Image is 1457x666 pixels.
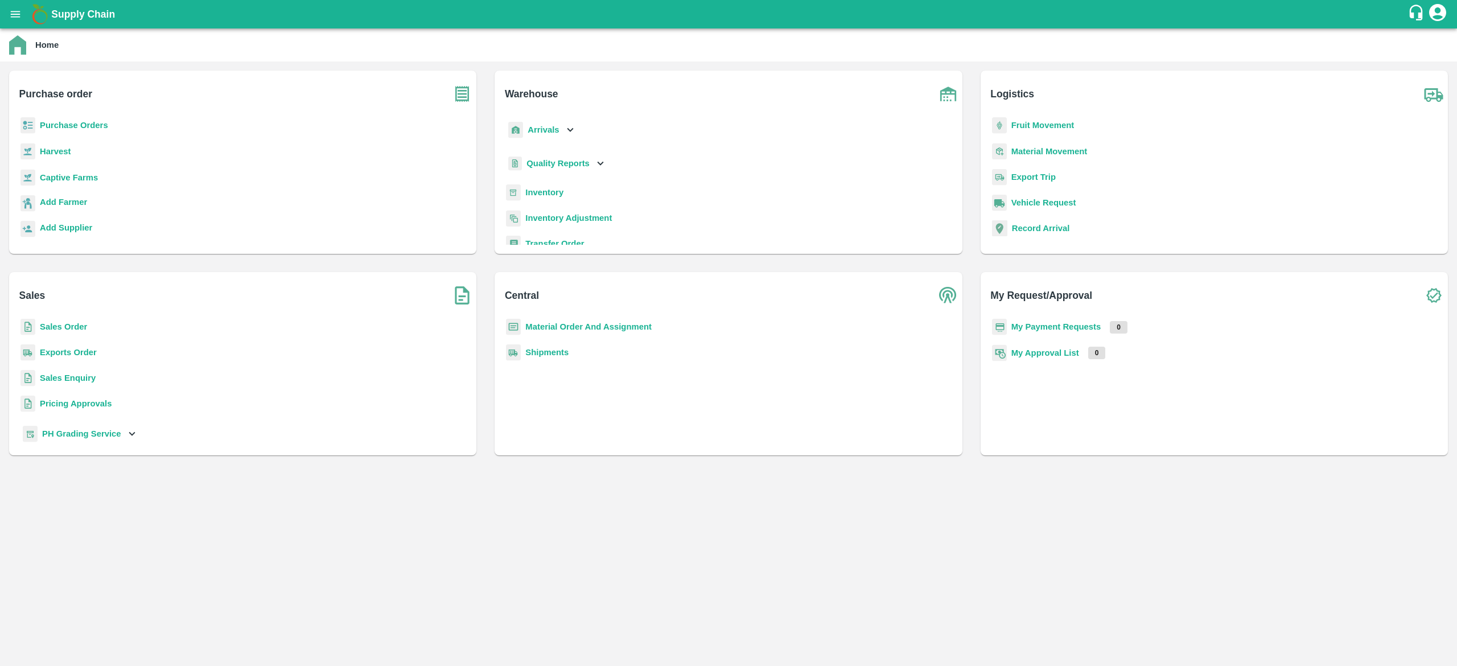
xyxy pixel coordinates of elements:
[20,370,35,387] img: sales
[40,173,98,182] a: Captive Farms
[20,117,35,134] img: reciept
[506,344,521,361] img: shipments
[1012,224,1070,233] a: Record Arrival
[1011,198,1076,207] a: Vehicle Request
[19,287,46,303] b: Sales
[525,239,584,248] a: Transfer Order
[992,143,1007,160] img: material
[51,9,115,20] b: Supply Chain
[506,210,521,227] img: inventory
[448,281,476,310] img: soSales
[19,86,92,102] b: Purchase order
[525,322,652,331] a: Material Order And Assignment
[1110,321,1127,334] p: 0
[508,122,523,138] img: whArrival
[40,221,92,237] a: Add Supplier
[525,213,612,223] a: Inventory Adjustment
[20,344,35,361] img: shipments
[992,220,1007,236] img: recordArrival
[525,348,569,357] a: Shipments
[40,322,87,331] a: Sales Order
[20,319,35,335] img: sales
[934,80,962,108] img: warehouse
[20,143,35,160] img: harvest
[1011,322,1101,331] a: My Payment Requests
[1407,4,1427,24] div: customer-support
[40,223,92,232] b: Add Supplier
[40,348,97,357] a: Exports Order
[525,188,563,197] a: Inventory
[934,281,962,310] img: central
[51,6,1407,22] a: Supply Chain
[20,195,35,212] img: farmer
[528,125,559,134] b: Arrivals
[28,3,51,26] img: logo
[40,399,112,408] a: Pricing Approvals
[506,236,521,252] img: whTransfer
[506,152,607,175] div: Quality Reports
[1011,147,1088,156] a: Material Movement
[448,80,476,108] img: purchase
[35,40,59,50] b: Home
[20,169,35,186] img: harvest
[992,195,1007,211] img: vehicle
[506,184,521,201] img: whInventory
[1419,281,1448,310] img: check
[506,319,521,335] img: centralMaterial
[992,117,1007,134] img: fruit
[1011,348,1079,357] a: My Approval List
[1011,121,1075,130] a: Fruit Movement
[990,86,1034,102] b: Logistics
[990,287,1092,303] b: My Request/Approval
[40,147,71,156] a: Harvest
[23,426,38,442] img: whTracker
[20,221,35,237] img: supplier
[992,319,1007,335] img: payment
[40,196,87,211] a: Add Farmer
[40,198,87,207] b: Add Farmer
[9,35,26,55] img: home
[508,157,522,171] img: qualityReport
[20,421,138,447] div: PH Grading Service
[505,86,558,102] b: Warehouse
[42,429,121,438] b: PH Grading Service
[1419,80,1448,108] img: truck
[2,1,28,27] button: open drawer
[1427,2,1448,26] div: account of current user
[20,396,35,412] img: sales
[506,117,577,143] div: Arrivals
[992,169,1007,186] img: delivery
[1011,172,1056,182] a: Export Trip
[526,159,590,168] b: Quality Reports
[505,287,539,303] b: Central
[992,344,1007,361] img: approval
[40,373,96,383] a: Sales Enquiry
[1088,347,1106,359] p: 0
[40,121,108,130] a: Purchase Orders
